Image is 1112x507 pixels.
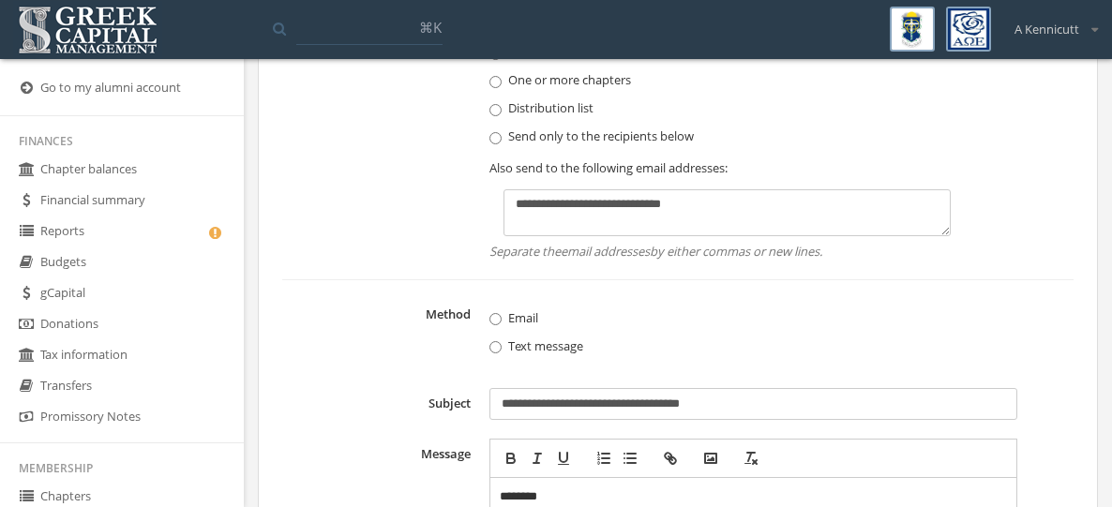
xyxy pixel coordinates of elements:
[1002,7,1098,38] div: A Kennicutt
[489,132,502,144] input: Send only to the recipients below
[489,341,502,353] input: Text message
[489,70,964,89] label: One or more chapters
[489,104,502,116] input: Distribution list
[489,76,502,88] input: One or more chapters
[419,18,442,37] span: ⌘K
[489,98,964,117] label: Distribution list
[489,243,964,261] em: Separate the email addresses by either commas or new lines.
[489,336,964,355] label: Text message
[489,127,964,145] label: Send only to the recipients below
[489,308,964,327] label: Email
[489,159,964,177] span: Also send to the following email addresses:
[282,388,480,420] label: Subject
[1014,21,1079,38] span: A Kennicutt
[489,313,502,325] input: Email
[282,299,480,369] label: Method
